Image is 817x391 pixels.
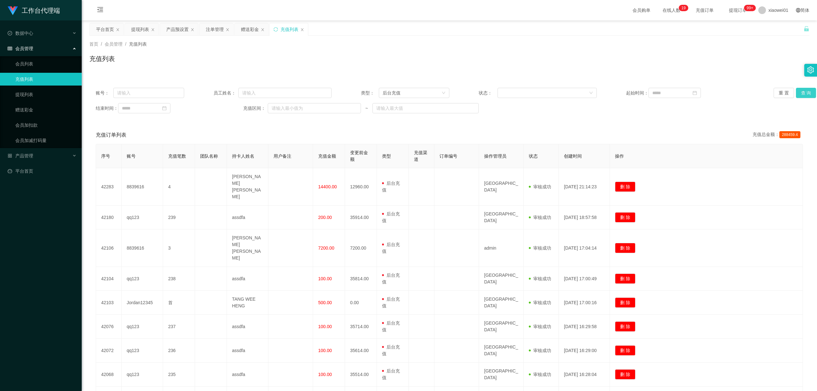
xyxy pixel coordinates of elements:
td: [GEOGRAPHIC_DATA] [479,206,524,229]
td: 42072 [96,339,122,363]
i: 图标: close [226,28,229,32]
td: 35614.00 [345,339,377,363]
div: 注单管理 [206,23,224,35]
td: qq123 [122,315,163,339]
i: 图标: appstore-o [8,154,12,158]
td: 238 [163,267,195,291]
td: 42104 [96,267,122,291]
span: 后台充值 [382,242,400,254]
span: 充值金额 [318,154,336,159]
span: 账号： [96,90,113,96]
span: 288459.4 [779,131,800,138]
td: [GEOGRAPHIC_DATA] [479,267,524,291]
span: 数据中心 [8,31,33,36]
td: 8839616 [122,168,163,206]
i: 图标: global [796,8,800,12]
td: 12960.00 [345,168,377,206]
div: 充值列表 [281,23,298,35]
button: 查 询 [796,88,816,98]
span: 后台充值 [382,273,400,284]
td: [PERSON_NAME] [PERSON_NAME] [227,168,268,206]
span: 变更前金额 [350,150,368,162]
td: qq123 [122,339,163,363]
span: 操作管理员 [484,154,506,159]
a: 工作台代理端 [8,8,60,13]
button: 删 除 [615,297,635,308]
h1: 工作台代理端 [22,0,60,21]
span: 会员管理 [105,41,123,47]
span: 状态 [529,154,538,159]
span: 账号 [127,154,136,159]
td: 8839616 [122,229,163,267]
td: qq123 [122,267,163,291]
button: 删 除 [615,369,635,380]
span: 用户备注 [274,154,291,159]
input: 请输入 [238,88,332,98]
td: 35814.00 [345,267,377,291]
i: 图标: calendar [162,106,167,110]
td: assdfa [227,267,268,291]
i: 图标: close [191,28,194,32]
td: 3 [163,229,195,267]
h1: 充值列表 [89,54,115,64]
td: 42180 [96,206,122,229]
span: 审核成功 [529,348,551,353]
td: [DATE] 16:28:04 [559,363,610,387]
span: 审核成功 [529,184,551,189]
sup: 977 [744,5,756,11]
td: 42076 [96,315,122,339]
td: [GEOGRAPHIC_DATA] [479,291,524,315]
span: 500.00 [318,300,332,305]
span: 持卡人姓名 [232,154,254,159]
td: 42103 [96,291,122,315]
span: 后台充值 [382,297,400,308]
a: 提现列表 [15,88,77,101]
span: 序号 [101,154,110,159]
a: 充值列表 [15,73,77,86]
span: 充值订单列表 [96,131,126,139]
i: 图标: close [300,28,304,32]
td: 42283 [96,168,122,206]
span: 团队名称 [200,154,218,159]
div: 赠送彩金 [241,23,259,35]
td: 235 [163,363,195,387]
img: logo.9652507e.png [8,6,18,15]
span: 订单编号 [439,154,457,159]
span: 200.00 [318,215,332,220]
span: 类型 [382,154,391,159]
td: Jordan12345 [122,291,163,315]
a: 图标: dashboard平台首页 [8,165,77,177]
div: 平台首页 [96,23,114,35]
td: qq123 [122,363,163,387]
i: 图标: unlock [804,26,809,32]
td: 35714.00 [345,315,377,339]
div: 后台充值 [383,88,401,98]
td: [DATE] 17:04:14 [559,229,610,267]
button: 删 除 [615,274,635,284]
i: 图标: menu-fold [89,0,111,21]
td: 35914.00 [345,206,377,229]
span: 100.00 [318,276,332,281]
span: 100.00 [318,348,332,353]
td: [DATE] 16:29:58 [559,315,610,339]
span: 操作 [615,154,624,159]
span: 类型： [361,90,379,96]
td: assdfa [227,315,268,339]
a: 会员加减打码量 [15,134,77,147]
a: 会员列表 [15,57,77,70]
input: 请输入最大值 [372,103,479,113]
span: 后台充值 [382,320,400,332]
td: admin [479,229,524,267]
td: [PERSON_NAME] [PERSON_NAME] [227,229,268,267]
button: 删 除 [615,212,635,222]
input: 请输入最小值为 [268,103,361,113]
td: [GEOGRAPHIC_DATA] [479,363,524,387]
i: 图标: calendar [693,91,697,95]
button: 删 除 [615,345,635,356]
button: 删 除 [615,321,635,332]
td: assdfa [227,363,268,387]
td: 0.00 [345,291,377,315]
div: 提现列表 [131,23,149,35]
td: 35514.00 [345,363,377,387]
i: 图标: close [116,28,120,32]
